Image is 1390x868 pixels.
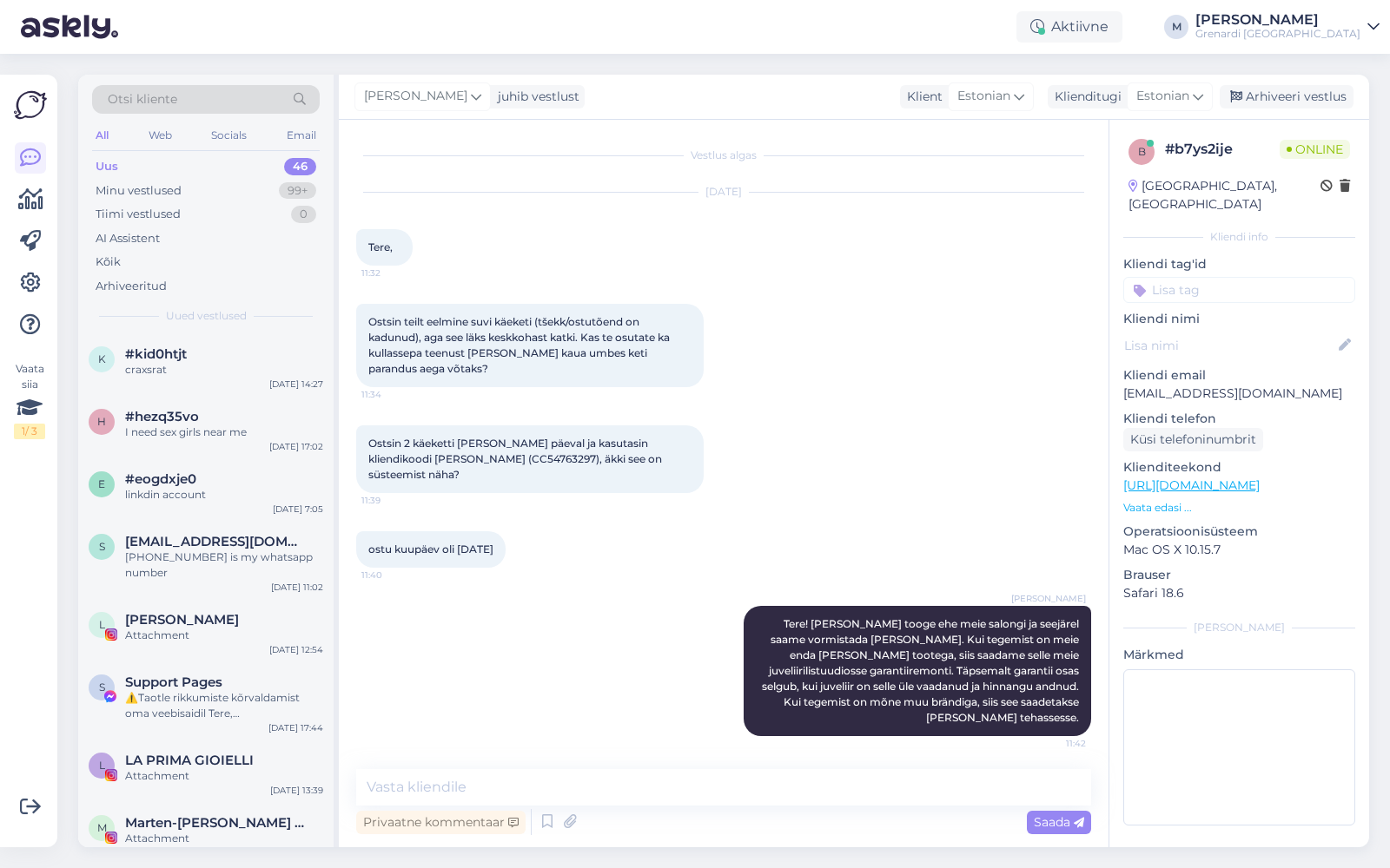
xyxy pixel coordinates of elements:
[125,674,222,690] span: Support Pages
[96,278,167,295] div: Arhiveeritud
[125,534,306,549] span: sambhavgems1@gmail.com
[1220,85,1354,108] div: Arhiveeri vestlus
[14,361,45,439] div: Vaata siia
[125,471,196,487] span: #eogdxje0
[356,811,526,834] div: Privaatne kommentaar
[273,503,323,516] div: [DATE] 7:05
[1165,139,1280,160] div: # b7ys2ije
[269,440,323,453] div: [DATE] 17:02
[364,87,467,106] span: [PERSON_NAME]
[99,759,105,772] span: L
[1123,566,1355,584] p: Brauser
[1048,88,1122,106] div: Klienditugi
[92,124,112,147] div: All
[99,540,105,553] span: s
[1129,177,1320,214] div: [GEOGRAPHIC_DATA], [GEOGRAPHIC_DATA]
[1195,27,1360,41] div: Grenardi [GEOGRAPHIC_DATA]
[96,158,118,175] div: Uus
[1123,584,1355,602] p: Safari 18.6
[1136,87,1189,106] span: Estonian
[491,88,579,106] div: juhib vestlust
[98,477,105,490] span: e
[291,206,316,223] div: 0
[361,266,427,279] span: 11:32
[356,184,1091,200] div: [DATE]
[125,612,239,628] span: Leo Pizzo
[1123,366,1355,385] p: Kliendi email
[99,681,105,694] span: S
[368,437,665,481] span: Ostsin 2 käeketti [PERSON_NAME] päeval ja kasutasin kliendikoodi [PERSON_NAME] (CC54763297), äkki...
[125,346,187,362] span: #kid0htjt
[125,753,254,768] span: LA PRIMA GIOIELLI
[125,409,199,424] span: #hezq35vo
[1138,145,1146,158] span: b
[14,424,45,439] div: 1 / 3
[1195,13,1380,41] a: [PERSON_NAME]Grenardi [GEOGRAPHIC_DATA]
[96,230,160,247] div: AI Assistent
[125,831,323,846] div: Attachment
[1280,140,1350,159] span: Online
[125,628,323,643] div: Attachment
[1016,11,1122,43] div: Aktiivne
[1123,277,1355,303] input: Lisa tag
[284,158,316,175] div: 46
[270,784,323,797] div: [DATE] 13:39
[96,253,121,271] div: Kõik
[1123,541,1355,559] p: Mac OS X 10.15.7
[125,362,323,378] div: craxsrat
[271,581,323,594] div: [DATE] 11:02
[1195,13,1360,27] div: [PERSON_NAME]
[356,148,1091,163] div: Vestlus algas
[125,768,323,784] div: Attachment
[208,124,250,147] div: Socials
[368,240,393,253] span: Tere,
[1011,592,1086,605] span: [PERSON_NAME]
[1021,737,1086,750] span: 11:42
[361,388,427,401] span: 11:34
[1124,336,1335,355] input: Lisa nimi
[957,87,1010,106] span: Estonian
[166,308,247,324] span: Uued vestlused
[125,815,306,831] span: Marten-Jaan M. 📸
[900,88,943,106] div: Klient
[1034,814,1084,830] span: Saada
[1123,620,1355,635] div: [PERSON_NAME]
[125,549,323,581] div: [PHONE_NUMBER] is my whatsapp number
[96,206,181,223] div: Tiimi vestlused
[269,378,323,391] div: [DATE] 14:27
[1164,15,1188,39] div: M
[97,821,107,834] span: M
[145,124,175,147] div: Web
[1123,646,1355,664] p: Märkmed
[98,352,106,365] span: k
[269,643,323,656] div: [DATE] 12:54
[97,415,106,428] span: h
[108,90,177,108] span: Otsi kliente
[1123,255,1355,273] p: Kliendi tag'id
[125,690,323,721] div: ⚠️Taotle rikkumiste kõrvaldamist oma veebisaidil Tere, [PERSON_NAME] saatnud mitu hoiatust, et te...
[1123,458,1355,477] p: Klienditeekond
[368,315,672,375] span: Ostsin teilt eelmine suvi käeketi (tšekk/ostutõend on kadunud), aga see läks keskkohast katki. Ka...
[1123,428,1263,451] div: Küsi telefoninumbrit
[125,424,323,440] div: I need sex girls near me
[268,721,323,734] div: [DATE] 17:44
[283,124,320,147] div: Email
[762,617,1082,724] span: Tere! [PERSON_NAME] tooge ehe meie salongi ja seejärel saame vormistada [PERSON_NAME]. Kui tegemi...
[361,569,427,582] span: 11:40
[1123,229,1355,245] div: Kliendi info
[125,487,323,503] div: linkdin account
[1123,310,1355,328] p: Kliendi nimi
[99,618,105,631] span: L
[279,182,316,200] div: 99+
[1123,477,1260,493] a: [URL][DOMAIN_NAME]
[1123,523,1355,541] p: Operatsioonisüsteem
[269,846,323,859] div: [DATE] 16:49
[1123,500,1355,516] p: Vaata edasi ...
[1123,410,1355,428] p: Kliendi telefon
[361,494,427,507] span: 11:39
[14,89,47,122] img: Askly Logo
[368,542,493,556] span: ostu kuupäev oli [DATE]
[96,182,182,200] div: Minu vestlused
[1123,385,1355,403] p: [EMAIL_ADDRESS][DOMAIN_NAME]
